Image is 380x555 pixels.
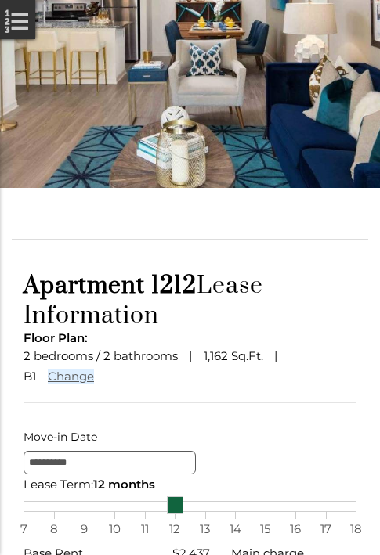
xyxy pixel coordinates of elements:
span: 7 [16,519,31,539]
span: B1 [24,369,36,384]
span: 9 [77,519,92,539]
span: 2 bedrooms / 2 bathrooms [24,348,178,363]
input: Move-in Date edit selected 10/12/2025 [24,451,196,474]
span: 14 [227,519,243,539]
span: Sq.Ft. [231,348,263,363]
div: Lease Term: [24,474,356,495]
span: 17 [318,519,334,539]
span: 15 [258,519,273,539]
span: 10 [107,519,122,539]
a: Change [48,369,94,384]
span: 16 [288,519,303,539]
span: 12 months [93,477,155,492]
span: 12 [167,519,183,539]
span: 18 [348,519,364,539]
label: Move-in Date [24,427,356,447]
span: 11 [137,519,153,539]
span: 8 [46,519,62,539]
span: 1,162 [204,348,228,363]
h1: Lease Information [24,271,356,330]
span: Floor Plan: [24,330,88,345]
span: Apartment 1212 [24,271,197,301]
span: 13 [197,519,213,539]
